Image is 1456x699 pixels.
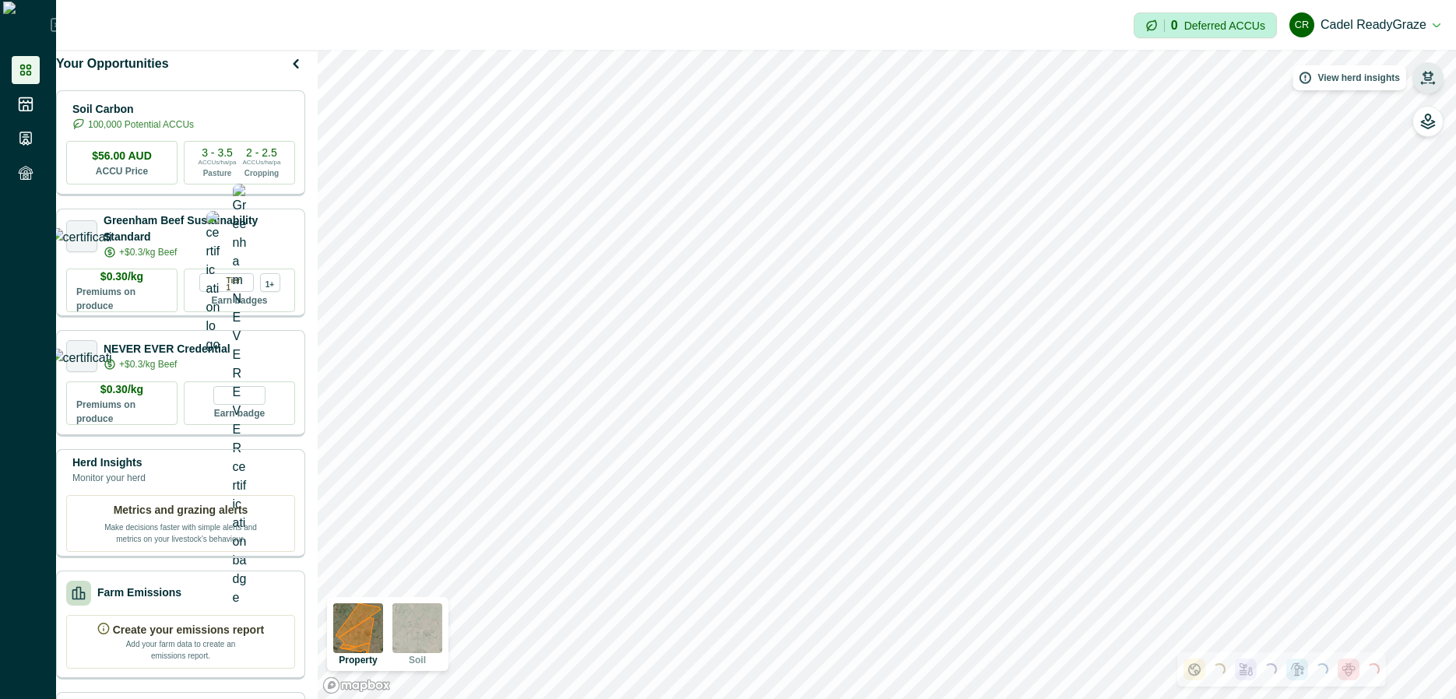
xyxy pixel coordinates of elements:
p: Create your emissions report [113,622,265,638]
p: 0 [1171,19,1178,32]
p: 2 - 2.5 [246,147,277,158]
p: Cropping [244,167,279,179]
p: 100,000 Potential ACCUs [88,118,194,132]
img: Logo [3,2,51,48]
img: soil preview [392,603,442,653]
img: property preview [333,603,383,653]
p: Add your farm data to create an emissions report. [122,638,239,662]
p: Your Opportunities [56,54,169,73]
p: Make decisions faster with simple alerts and metrics on your livestock’s behaviour. [103,518,258,545]
p: Herd Insights [72,455,146,471]
p: Greenham Beef Sustainability Standard [104,213,295,245]
div: more credentials avaialble [260,273,280,292]
p: Earn badge [214,405,265,420]
p: $0.30/kg [100,269,143,285]
p: Metrics and grazing alerts [114,502,248,518]
img: certification logo [51,228,114,244]
p: Farm Emissions [97,585,181,601]
img: certification logo [206,211,220,354]
img: certification logo [51,349,114,364]
p: Earn badges [211,292,267,307]
button: Cadel ReadyGrazeCadel ReadyGraze [1289,6,1440,44]
p: ACCUs/ha/pa [199,158,237,167]
p: 3 - 3.5 [202,147,233,158]
p: Premiums on produce [76,285,167,313]
p: $0.30/kg [100,381,143,398]
p: $56.00 AUD [92,148,152,164]
p: ACCU Price [96,164,148,178]
p: Deferred ACCUs [1184,19,1265,31]
p: Premiums on produce [76,398,167,426]
p: Tier 1 [227,274,247,291]
p: Soil Carbon [72,101,194,118]
img: Greenham NEVER EVER certification badge [233,184,247,607]
p: +$0.3/kg Beef [119,357,177,371]
p: NEVER EVER Credential [104,341,230,357]
a: Mapbox logo [322,676,391,694]
p: Soil [409,655,426,665]
p: Property [339,655,377,665]
p: Monitor your herd [72,471,146,485]
p: 1+ [266,278,274,288]
p: +$0.3/kg Beef [119,245,177,259]
p: Pasture [203,167,232,179]
p: ACCUs/ha/pa [243,158,281,167]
